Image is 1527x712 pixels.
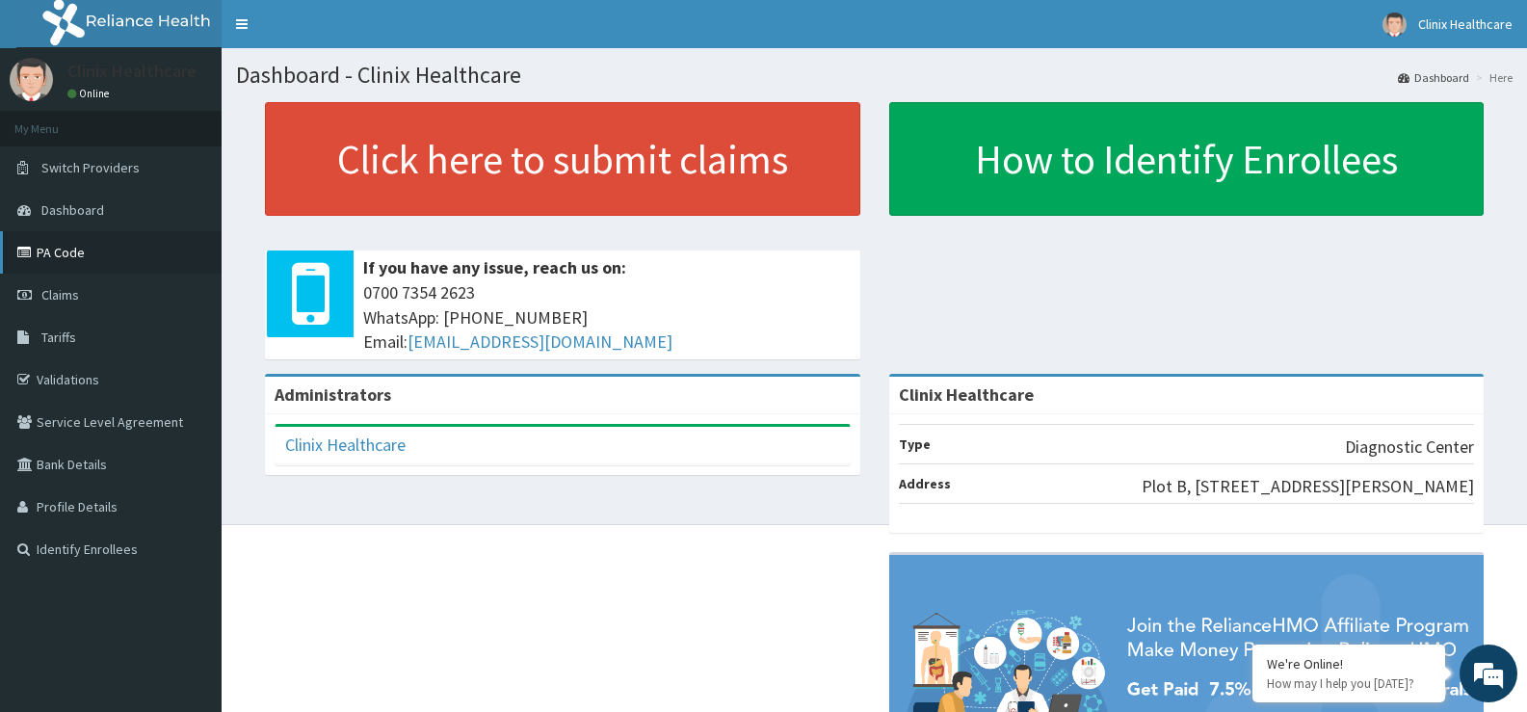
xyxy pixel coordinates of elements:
b: Type [899,435,931,453]
img: User Image [1382,13,1407,37]
span: Claims [41,286,79,303]
p: How may I help you today? [1267,675,1431,692]
a: Clinix Healthcare [285,434,406,456]
li: Here [1471,69,1513,86]
h1: Dashboard - Clinix Healthcare [236,63,1513,88]
a: How to Identify Enrollees [889,102,1485,216]
a: Online [67,87,114,100]
a: Dashboard [1398,69,1469,86]
a: Click here to submit claims [265,102,860,216]
span: Switch Providers [41,159,140,176]
span: Tariffs [41,329,76,346]
b: Administrators [275,383,391,406]
p: Diagnostic Center [1345,435,1474,460]
b: Address [899,475,951,492]
span: 0700 7354 2623 WhatsApp: [PHONE_NUMBER] Email: [363,280,851,355]
div: We're Online! [1267,655,1431,672]
p: Plot B, [STREET_ADDRESS][PERSON_NAME] [1142,474,1474,499]
span: Clinix Healthcare [1418,15,1513,33]
a: [EMAIL_ADDRESS][DOMAIN_NAME] [408,330,672,353]
p: Clinix Healthcare [67,63,197,80]
img: User Image [10,58,53,101]
strong: Clinix Healthcare [899,383,1034,406]
b: If you have any issue, reach us on: [363,256,626,278]
span: Dashboard [41,201,104,219]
